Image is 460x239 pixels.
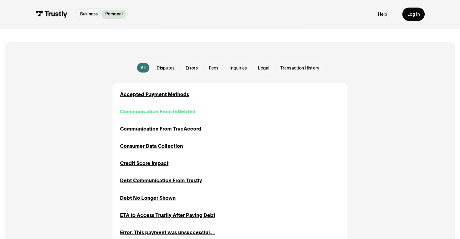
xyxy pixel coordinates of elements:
[120,177,202,184] a: Debt Communication From Trustly
[120,212,215,219] a: ETA to Access Trustly After Paying Debt
[407,11,419,17] div: Log in
[137,63,149,73] a: All
[120,160,168,167] a: Credit Score Impact
[209,65,218,71] span: Fees
[80,11,98,17] p: Business
[120,108,196,115] a: Communication From InDebted
[120,91,189,98] a: Accepted Payment Methods
[105,11,122,17] p: Personal
[402,8,425,21] a: Log in
[120,142,183,150] a: Consumer Data Collection
[230,65,247,71] span: Inquiries
[120,194,176,202] a: Debt No Longer Shown
[113,62,347,73] form: Email Form
[101,10,126,19] a: Personal
[77,10,102,19] a: Business
[280,65,319,71] span: Transaction History
[157,65,175,71] span: Disputes
[120,125,201,133] a: Communication From TrueAccord
[35,11,67,18] img: Trustly Logo
[258,65,269,71] span: Legal
[141,65,146,71] div: All
[120,229,215,236] a: Error: This payment was unsuccessful....
[378,11,387,17] a: Help
[186,65,198,71] span: Errors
